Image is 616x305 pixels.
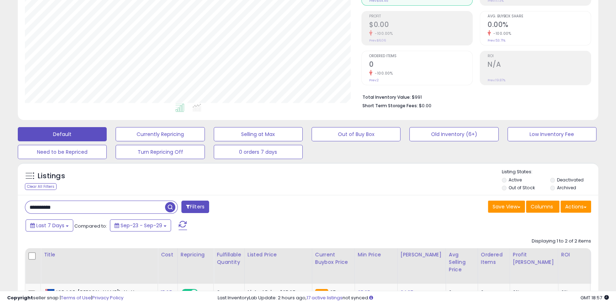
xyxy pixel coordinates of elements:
b: Total Inventory Value: [362,94,411,100]
div: Repricing [181,251,211,258]
a: 17 active listings [307,294,342,301]
small: -100.00% [372,31,393,36]
div: Ordered Items [481,251,507,266]
button: Actions [561,201,591,213]
small: Prev: 53.71% [488,38,505,43]
button: Selling at Max [214,127,303,141]
div: Cost [161,251,175,258]
span: Sep-23 - Sep-29 [121,222,162,229]
button: Last 7 Days [26,219,73,232]
a: Terms of Use [61,294,91,301]
span: Compared to: [74,223,107,229]
div: ROI [561,251,587,258]
small: -100.00% [372,71,393,76]
button: Columns [526,201,559,213]
a: Privacy Policy [92,294,123,301]
button: Old Inventory (6+) [409,127,498,141]
b: Short Term Storage Fees: [362,103,418,109]
h2: $0.00 [369,21,472,30]
button: Sep-23 - Sep-29 [110,219,171,232]
small: -100.00% [491,31,511,36]
div: Min Price [358,251,394,258]
div: Listed Price [248,251,309,258]
label: Out of Stock [509,185,535,191]
button: Filters [181,201,209,213]
span: 2025-10-7 18:57 GMT [580,294,609,301]
div: Displaying 1 to 2 of 2 items [532,238,591,245]
button: Turn Repricing Off [116,145,205,159]
li: $991 [362,92,586,101]
span: Ordered Items [369,54,472,58]
span: ROI [488,54,591,58]
button: Out of Buy Box [312,127,400,141]
button: Save View [488,201,525,213]
h2: 0 [369,60,472,70]
div: Fulfillable Quantity [217,251,241,266]
div: Current Buybox Price [315,251,352,266]
small: Prev: 19.87% [488,78,505,82]
span: Columns [531,203,553,210]
button: Default [18,127,107,141]
button: 0 orders 7 days [214,145,303,159]
div: Avg Selling Price [449,251,475,273]
div: seller snap | | [7,295,123,301]
div: Profit [PERSON_NAME] [513,251,555,266]
h2: 0.00% [488,21,591,30]
label: Active [509,177,522,183]
button: Need to be Repriced [18,145,107,159]
button: Low Inventory Fee [508,127,596,141]
span: Avg. Buybox Share [488,15,591,18]
span: Profit [369,15,472,18]
h5: Listings [38,171,65,181]
p: Listing States: [502,169,598,175]
div: Last InventoryLab Update: 2 hours ago, not synced. [218,295,609,301]
div: [PERSON_NAME] [400,251,443,258]
div: Clear All Filters [25,183,57,190]
button: Currently Repricing [116,127,205,141]
small: Prev: 2 [369,78,379,82]
label: Archived [557,185,576,191]
div: Title [44,251,155,258]
small: Prev: $6.06 [369,38,386,43]
h2: N/A [488,60,591,70]
label: Deactivated [557,177,584,183]
span: Last 7 Days [36,222,64,229]
span: $0.00 [419,102,431,109]
strong: Copyright [7,294,33,301]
